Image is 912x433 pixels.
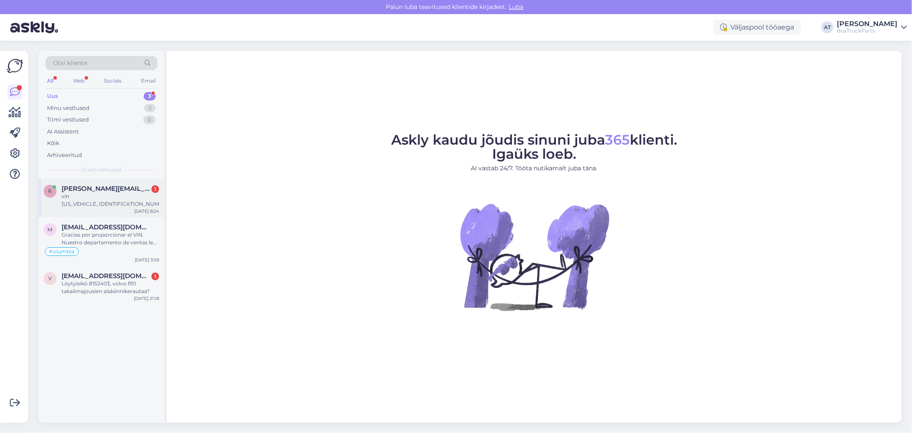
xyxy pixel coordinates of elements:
p: AI vastab 24/7. Tööta nutikamalt juba täna. [391,164,677,173]
span: 365 [605,131,630,148]
div: 3 [144,92,156,101]
span: Otsi kliente [53,59,87,68]
div: AI Assistent [47,128,79,136]
div: All [45,75,55,86]
span: Uued vestlused [82,166,121,174]
div: 1 [151,273,159,280]
div: Gracias por proporcionar el VIN. Nuestro departamento de ventas le enviará la oferta dentro del d... [62,231,159,246]
span: r [48,188,52,194]
div: 1 [151,185,159,193]
span: m [48,226,53,233]
img: Askly Logo [7,58,23,74]
span: ruben_rimada@hotmail.com [62,185,151,193]
div: AT [821,21,833,33]
div: 0 [143,116,156,124]
div: BusTruckParts [837,27,897,34]
div: Kõik [47,139,59,148]
div: Uus [47,92,58,101]
div: Web [71,75,86,86]
div: [DATE] 3:59 [135,257,159,263]
div: Väljaspool tööaega [713,20,801,35]
span: veli@hinausluostarinen.fi [62,272,151,280]
div: Minu vestlused [47,104,89,113]
div: Tiimi vestlused [47,116,89,124]
span: Kolumbia [49,249,74,254]
img: No Chat active [457,180,611,334]
div: [DATE] 8:24 [134,208,159,214]
div: [DATE] 21:18 [134,295,159,302]
span: v [48,275,52,282]
div: Arhiveeritud [47,151,82,160]
div: Socials [102,75,123,86]
div: Löytyisikö 8152403, volvo fl10 takailmajousien alakiinnikerautaa? [62,280,159,295]
div: [PERSON_NAME] [837,21,897,27]
span: mrjapan68@hotmail.com [62,223,151,231]
div: 3 [144,104,156,113]
span: Luba [507,3,526,11]
div: vin [US_VEHICLE_IDENTIFICATION_NUMBER] [62,193,159,208]
a: [PERSON_NAME]BusTruckParts [837,21,907,34]
div: Email [139,75,157,86]
span: Askly kaudu jõudis sinuni juba klienti. Igaüks loeb. [391,131,677,162]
